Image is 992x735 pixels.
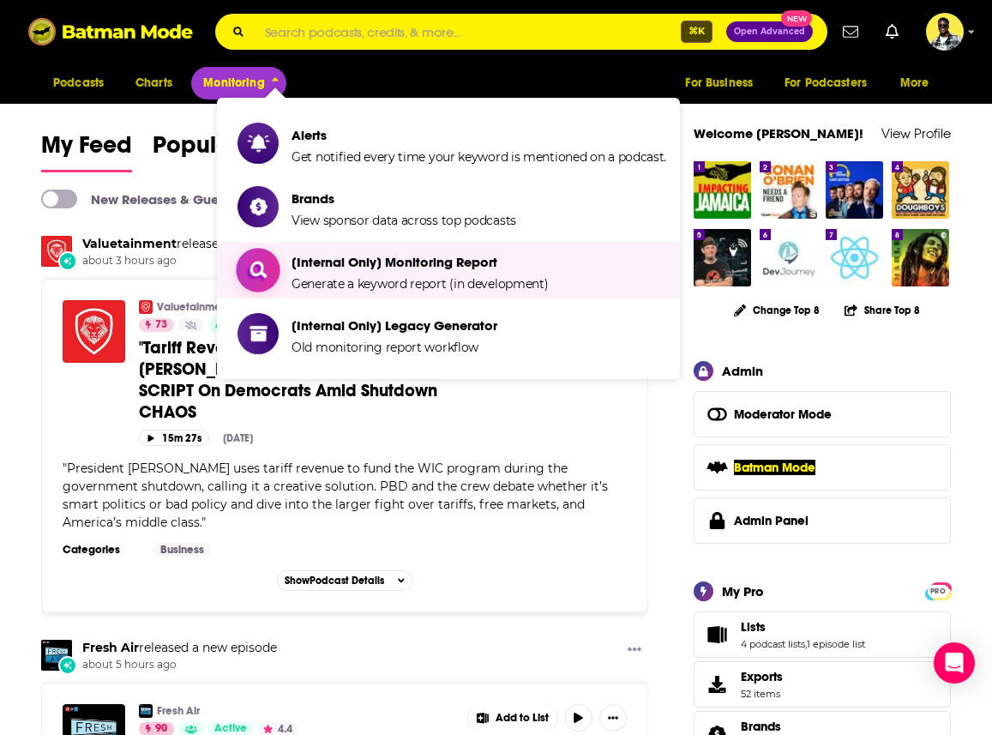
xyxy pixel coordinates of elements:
button: Show More Button [621,640,648,661]
a: Fresh Air [82,640,139,655]
span: ⌘ K [681,21,712,43]
a: Charts [124,67,183,99]
span: President [PERSON_NAME] uses tariff revenue to fund the WIC program during the government shutdow... [63,461,608,530]
button: Open AdvancedNew [726,21,813,42]
button: Batman Mode [694,444,951,491]
span: Show Podcast Details [285,575,384,587]
div: [DATE] [223,432,253,444]
button: Show More Button [468,704,557,732]
a: Active [208,318,255,332]
img: Conan O’Brien Needs A Friend [760,161,817,219]
span: Exports [700,672,734,696]
button: open menu [773,67,892,99]
div: Open Intercom Messenger [934,642,975,684]
button: Share Top 8 [844,293,921,327]
span: PRO [928,585,948,598]
span: Add to List [496,712,549,725]
a: My Feed [41,130,132,172]
button: open menu [41,67,126,99]
img: "Tariff Revenue To WIC" - Trump's $200B Plan FLIPS The SCRIPT On Democrats Amid Shutdown CHAOS [63,300,125,363]
span: " " [63,461,608,530]
span: Active [215,316,248,334]
button: open menu [673,67,774,99]
div: New Episode [58,251,77,270]
div: My Pro [722,583,764,599]
img: Fresh Air [139,704,153,718]
div: Search podcasts, credits, & more... [215,14,827,50]
a: "Tariff Revenue To WIC" - [PERSON_NAME] $200B Plan FLIPS The SCRIPT On Democrats Amid Shutdown CHAOS [139,337,455,423]
button: 15m 27s [139,430,209,446]
img: Doughboys [892,161,949,219]
span: More [900,71,929,95]
span: , [805,638,807,650]
h3: released a new episode [82,640,277,656]
button: open menu [888,67,951,99]
span: New [781,10,812,27]
a: Exports [694,661,951,708]
a: Lists [741,619,865,635]
a: Welcome [PERSON_NAME]! [694,125,863,142]
div: New Episode [58,656,77,675]
a: Valuetainment [157,300,231,314]
a: 73 [139,318,174,332]
button: Show profile menu [926,13,964,51]
button: close menu [191,67,286,99]
span: Open Advanced [734,27,805,36]
span: Old monitoring report workflow [292,340,478,355]
span: Lists [741,619,766,635]
h3: released a new episode [82,236,315,252]
span: Exports [741,669,783,684]
a: Show notifications dropdown [879,17,905,46]
span: Get notified every time your keyword is mentioned on a podcast. [292,149,666,165]
span: Podcasts [53,71,104,95]
span: Logged in as French_thekid [926,13,964,51]
img: Valuetainment [41,236,72,267]
a: New Releases & Guests Only [41,190,267,208]
img: Valuetainment [139,300,153,314]
a: Lists [700,623,734,647]
button: Show More Button [599,704,627,732]
input: Search podcasts, credits, & more... [258,15,681,49]
span: Alerts [292,127,666,143]
a: Fresh Air [157,704,200,718]
a: Valuetainment [82,236,177,251]
span: Charts [135,71,172,95]
span: "Tariff Revenue To WIC" - [PERSON_NAME] $200B Plan FLIPS The SCRIPT On Democrats Amid Shutdown CHAOS [139,337,437,423]
a: View Profile [881,125,951,142]
span: Brands [741,719,781,734]
a: Show notifications dropdown [836,17,865,46]
span: 73 [155,316,167,334]
span: about 5 hours ago [82,658,277,672]
img: User Profile [926,13,964,51]
img: Batman Mode [28,15,193,48]
a: Popular Feed [153,130,298,172]
span: [Internal Only] Legacy Generator [292,317,497,334]
span: 52 items [741,688,783,700]
a: Fresh Air [41,640,72,671]
h3: Categories [63,543,140,557]
a: Business [153,543,211,557]
a: Brands [741,719,790,734]
span: Lists [694,611,951,658]
span: View sponsor data across top podcasts [292,213,516,228]
button: Change Top 8 [724,299,830,321]
span: Generate a keyword report (in development) [292,276,548,292]
img: Software Developers Journey [760,229,817,286]
img: The Daily Show: Ears Edition [826,161,883,219]
img: Bob Marley [892,229,949,286]
span: Batman Mode [734,460,815,475]
span: about 3 hours ago [82,254,315,268]
a: 4 podcast lists [741,638,805,650]
span: For Business [685,71,753,95]
a: Admin Panel [694,497,951,544]
span: Popular Feed [153,130,298,170]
